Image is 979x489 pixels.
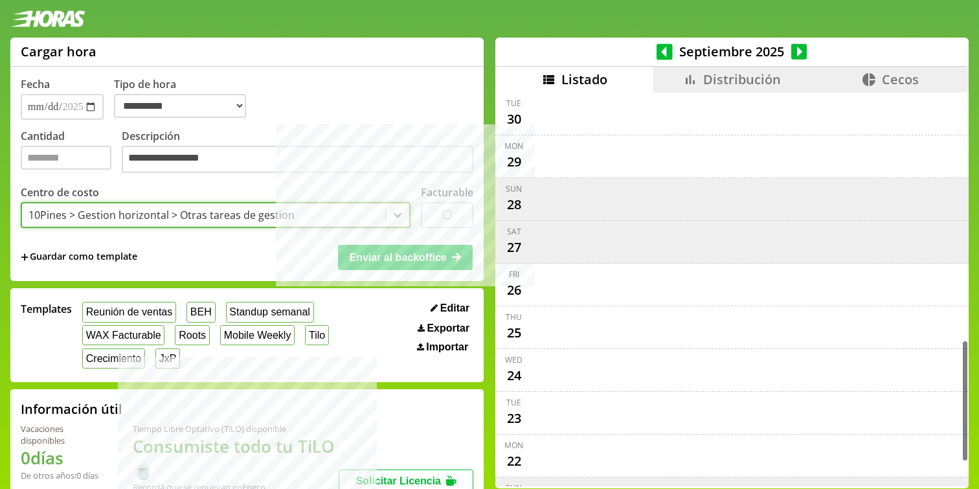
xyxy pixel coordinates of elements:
[305,325,329,345] button: Tilo
[21,43,96,60] h1: Cargar hora
[414,322,473,335] button: Exportar
[28,208,295,222] div: 10Pines > Gestion horizontal > Otras tareas de gestion
[504,280,524,301] div: 26
[349,252,446,263] span: Enviar al backoffice
[186,302,216,322] button: BEH
[82,348,145,369] button: Crecimiento
[882,71,919,88] span: Cecos
[427,323,469,334] span: Exportar
[504,109,524,130] div: 30
[504,194,524,215] div: 28
[122,129,473,176] label: Descripción
[505,354,523,365] div: Wed
[226,302,314,322] button: Standup semanal
[10,10,85,27] img: logotipo
[506,98,521,109] div: Tue
[21,250,28,264] span: +
[133,423,339,435] div: Tiempo Libre Optativo (TiLO) disponible
[703,71,781,88] span: Distribución
[175,325,209,345] button: Roots
[504,451,524,472] div: 22
[21,77,50,91] label: Fecha
[21,302,72,316] span: Templates
[504,152,524,172] div: 29
[673,43,791,60] span: Septiembre 2025
[507,226,521,237] div: Sat
[421,185,473,199] label: Facturable
[21,446,102,470] h1: 0 días
[21,129,122,176] label: Cantidad
[426,341,468,353] span: Importar
[220,325,295,345] button: Mobile Weekly
[21,250,137,264] span: +Guardar como template
[509,269,519,280] div: Fri
[355,475,441,486] span: Solicitar Licencia
[21,400,122,418] h2: Información útil
[82,325,164,345] button: WAX Facturable
[504,440,523,451] div: Mon
[21,423,102,446] div: Vacaciones disponibles
[133,435,339,481] h1: Consumiste todo tu TiLO 🍵
[82,302,176,322] button: Reunión de ventas
[506,397,521,408] div: Tue
[338,245,473,269] button: Enviar al backoffice
[122,146,473,173] textarea: Descripción
[427,302,473,315] button: Editar
[21,185,99,199] label: Centro de costo
[561,71,607,88] span: Listado
[504,141,523,152] div: Mon
[114,94,246,118] select: Tipo de hora
[155,348,180,369] button: JxP
[506,183,522,194] div: Sun
[21,470,102,481] div: De otros años: 0 días
[21,146,111,170] input: Cantidad
[504,365,524,386] div: 24
[506,312,522,323] div: Thu
[504,237,524,258] div: 27
[114,77,256,120] label: Tipo de hora
[504,408,524,429] div: 23
[504,323,524,343] div: 25
[440,302,469,314] span: Editar
[495,93,969,486] div: scrollable content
